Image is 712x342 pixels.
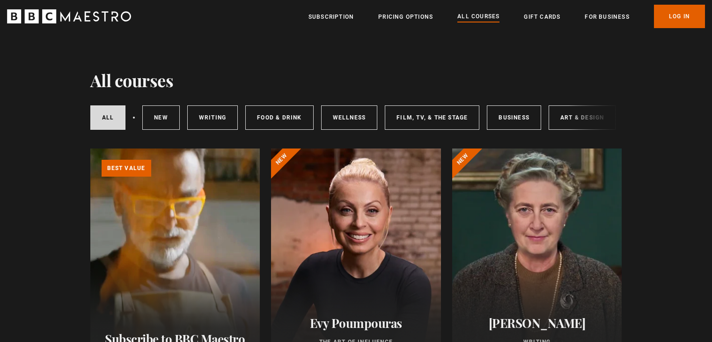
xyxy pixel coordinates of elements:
a: Gift Cards [524,12,560,22]
a: Business [487,105,541,130]
a: Writing [187,105,238,130]
p: Best value [102,160,151,177]
a: Pricing Options [378,12,433,22]
a: Log In [654,5,705,28]
a: All [90,105,126,130]
nav: Primary [308,5,705,28]
h2: Evy Poumpouras [282,316,430,330]
a: Food & Drink [245,105,313,130]
a: Art & Design [549,105,616,130]
a: New [142,105,180,130]
a: Film, TV, & The Stage [385,105,479,130]
h1: All courses [90,70,174,90]
a: Wellness [321,105,378,130]
a: All Courses [457,12,499,22]
a: Subscription [308,12,354,22]
svg: BBC Maestro [7,9,131,23]
a: For business [585,12,629,22]
h2: [PERSON_NAME] [463,316,611,330]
